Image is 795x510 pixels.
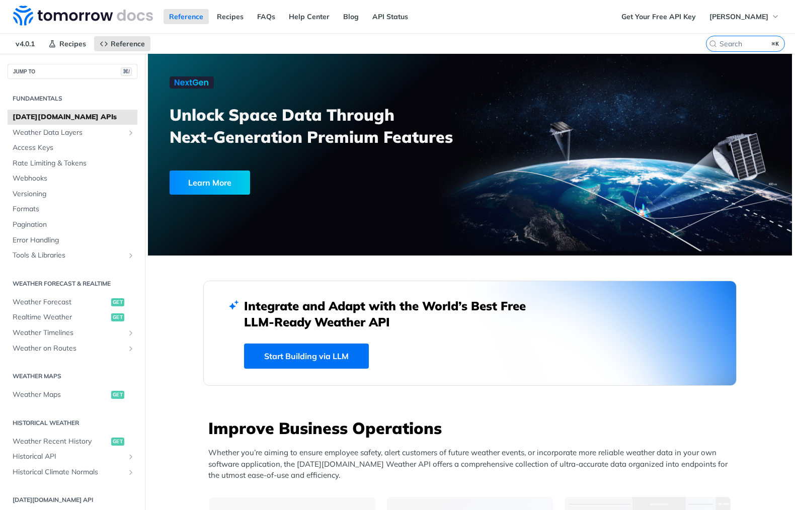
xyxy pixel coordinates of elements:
[111,438,124,446] span: get
[13,437,109,447] span: Weather Recent History
[170,76,214,89] img: NextGen
[13,297,109,307] span: Weather Forecast
[8,94,137,103] h2: Fundamentals
[13,174,135,184] span: Webhooks
[164,9,209,24] a: Reference
[252,9,281,24] a: FAQs
[208,447,737,481] p: Whether you’re aiming to ensure employee safety, alert customers of future weather events, or inc...
[8,279,137,288] h2: Weather Forecast & realtime
[8,156,137,171] a: Rate Limiting & Tokens
[244,344,369,369] a: Start Building via LLM
[769,39,782,49] kbd: ⌘K
[8,248,137,263] a: Tools & LibrariesShow subpages for Tools & Libraries
[338,9,364,24] a: Blog
[709,12,768,21] span: [PERSON_NAME]
[121,67,132,76] span: ⌘/
[8,418,137,428] h2: Historical Weather
[127,329,135,337] button: Show subpages for Weather Timelines
[13,128,124,138] span: Weather Data Layers
[283,9,335,24] a: Help Center
[94,36,150,51] a: Reference
[127,468,135,476] button: Show subpages for Historical Climate Normals
[127,251,135,260] button: Show subpages for Tools & Libraries
[8,341,137,356] a: Weather on RoutesShow subpages for Weather on Routes
[8,202,137,217] a: Formats
[13,220,135,230] span: Pagination
[8,171,137,186] a: Webhooks
[8,325,137,341] a: Weather TimelinesShow subpages for Weather Timelines
[10,36,40,51] span: v4.0.1
[43,36,92,51] a: Recipes
[13,312,109,322] span: Realtime Weather
[8,310,137,325] a: Realtime Weatherget
[8,372,137,381] h2: Weather Maps
[8,387,137,402] a: Weather Mapsget
[367,9,414,24] a: API Status
[211,9,249,24] a: Recipes
[8,434,137,449] a: Weather Recent Historyget
[616,9,701,24] a: Get Your Free API Key
[111,39,145,48] span: Reference
[8,233,137,248] a: Error Handling
[704,9,785,24] button: [PERSON_NAME]
[8,295,137,310] a: Weather Forecastget
[13,143,135,153] span: Access Keys
[13,390,109,400] span: Weather Maps
[111,313,124,321] span: get
[13,344,124,354] span: Weather on Routes
[13,452,124,462] span: Historical API
[8,110,137,125] a: [DATE][DOMAIN_NAME] APIs
[244,298,541,330] h2: Integrate and Adapt with the World’s Best Free LLM-Ready Weather API
[8,140,137,155] a: Access Keys
[127,453,135,461] button: Show subpages for Historical API
[208,417,737,439] h3: Improve Business Operations
[13,328,124,338] span: Weather Timelines
[8,465,137,480] a: Historical Climate NormalsShow subpages for Historical Climate Normals
[13,158,135,168] span: Rate Limiting & Tokens
[170,171,250,195] div: Learn More
[127,129,135,137] button: Show subpages for Weather Data Layers
[59,39,86,48] span: Recipes
[8,495,137,504] h2: [DATE][DOMAIN_NAME] API
[127,345,135,353] button: Show subpages for Weather on Routes
[8,217,137,232] a: Pagination
[8,125,137,140] a: Weather Data LayersShow subpages for Weather Data Layers
[709,40,717,48] svg: Search
[13,189,135,199] span: Versioning
[8,64,137,79] button: JUMP TO⌘/
[170,171,419,195] a: Learn More
[13,467,124,477] span: Historical Climate Normals
[8,187,137,202] a: Versioning
[13,235,135,245] span: Error Handling
[8,449,137,464] a: Historical APIShow subpages for Historical API
[13,204,135,214] span: Formats
[13,6,153,26] img: Tomorrow.io Weather API Docs
[111,391,124,399] span: get
[13,250,124,261] span: Tools & Libraries
[170,104,481,148] h3: Unlock Space Data Through Next-Generation Premium Features
[13,112,135,122] span: [DATE][DOMAIN_NAME] APIs
[111,298,124,306] span: get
